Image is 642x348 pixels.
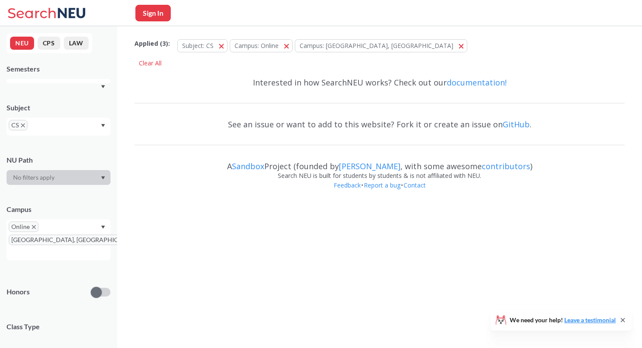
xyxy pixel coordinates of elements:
div: NU Path [7,155,110,165]
svg: Dropdown arrow [101,124,105,127]
div: Interested in how SearchNEU works? Check out our [135,70,625,95]
svg: X to remove pill [21,123,25,127]
a: GitHub [503,119,530,130]
div: See an issue or want to add to this website? Fork it or create an issue on . [135,112,625,137]
button: CPS [38,37,60,50]
span: CSX to remove pill [9,120,28,130]
div: Search NEU is built for students by students & is not affiliated with NEU. [135,171,625,181]
a: Leave a testimonial [564,316,616,324]
div: Semesters [7,64,110,74]
svg: Dropdown arrow [101,176,105,180]
svg: X to remove pill [32,225,36,229]
svg: Dropdown arrow [101,85,105,89]
button: Sign In [135,5,171,21]
a: documentation! [447,77,507,88]
div: A Project (founded by , with some awesome ) [135,154,625,171]
a: Sandbox [232,161,264,171]
span: Campus: [GEOGRAPHIC_DATA], [GEOGRAPHIC_DATA] [300,41,453,50]
div: • • [135,181,625,203]
a: Contact [403,181,426,189]
svg: Dropdown arrow [101,225,105,229]
a: Report a bug [363,181,401,189]
span: [GEOGRAPHIC_DATA], [GEOGRAPHIC_DATA]X to remove pill [9,235,148,245]
button: Campus: [GEOGRAPHIC_DATA], [GEOGRAPHIC_DATA] [295,39,467,52]
span: We need your help! [510,317,616,323]
div: Subject [7,103,110,113]
span: Campus: Online [235,41,279,50]
button: Campus: Online [230,39,293,52]
div: CSX to remove pillDropdown arrow [7,118,110,136]
p: Honors [7,287,30,297]
span: Class Type [7,322,110,331]
div: OnlineX to remove pill[GEOGRAPHIC_DATA], [GEOGRAPHIC_DATA]X to remove pillDropdown arrow [7,219,110,260]
a: [PERSON_NAME] [339,161,400,171]
button: Subject: CS [177,39,228,52]
div: Dropdown arrow [7,170,110,185]
span: Subject: CS [182,41,214,50]
span: Applied ( 3 ): [135,39,170,48]
a: contributors [482,161,530,171]
a: Feedback [333,181,361,189]
div: Campus [7,205,110,214]
div: Clear All [135,57,166,70]
button: LAW [64,37,89,50]
span: OnlineX to remove pill [9,222,38,232]
button: NEU [10,37,34,50]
